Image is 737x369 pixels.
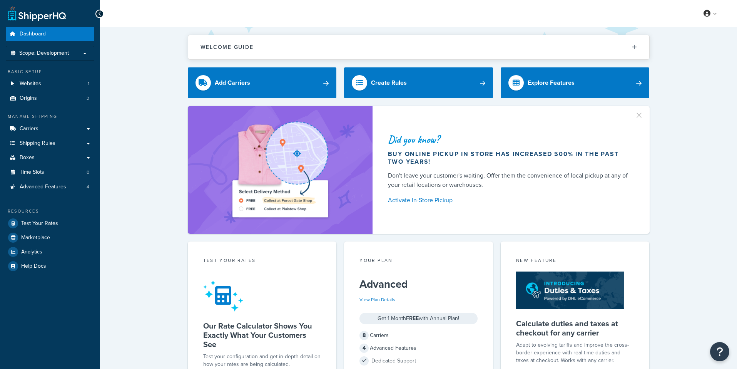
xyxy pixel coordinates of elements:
[87,184,89,190] span: 4
[188,35,649,59] button: Welcome Guide
[359,344,369,353] span: 4
[501,67,650,98] a: Explore Features
[359,330,478,341] div: Carriers
[20,140,55,147] span: Shipping Rules
[20,184,66,190] span: Advanced Features
[20,31,46,37] span: Dashboard
[710,342,729,361] button: Open Resource Center
[359,356,478,366] div: Dedicated Support
[388,195,631,206] a: Activate In-Store Pickup
[6,165,94,179] li: Time Slots
[20,126,38,132] span: Carriers
[344,67,493,98] a: Create Rules
[371,77,407,88] div: Create Rules
[6,136,94,151] a: Shipping Rules
[359,278,478,290] h5: Advanced
[203,321,321,349] h5: Our Rate Calculator Shows You Exactly What Your Customers See
[516,257,634,266] div: New Feature
[6,122,94,136] a: Carriers
[201,44,254,50] h2: Welcome Guide
[20,154,35,161] span: Boxes
[215,77,250,88] div: Add Carriers
[6,91,94,106] li: Origins
[388,134,631,145] div: Did you know?
[211,117,350,222] img: ad-shirt-map-b0359fc47e01cab431d101c4b569394f6a03f54285957d908178d52f29eb9668.png
[6,77,94,91] a: Websites1
[19,50,69,57] span: Scope: Development
[359,331,369,340] span: 8
[6,208,94,215] div: Resources
[6,91,94,106] a: Origins3
[20,81,41,87] span: Websites
[6,27,94,41] a: Dashboard
[87,95,89,102] span: 3
[203,353,321,368] div: Test your configuration and get in-depth detail on how your rates are being calculated.
[21,235,50,241] span: Marketplace
[359,313,478,324] div: Get 1 Month with Annual Plan!
[6,180,94,194] a: Advanced Features4
[6,259,94,273] a: Help Docs
[388,150,631,166] div: Buy online pickup in store has increased 500% in the past two years!
[21,249,42,255] span: Analytics
[6,180,94,194] li: Advanced Features
[20,95,37,102] span: Origins
[87,169,89,176] span: 0
[528,77,575,88] div: Explore Features
[20,169,44,176] span: Time Slots
[406,314,419,322] strong: FREE
[88,81,89,87] span: 1
[6,77,94,91] li: Websites
[359,296,395,303] a: View Plan Details
[21,220,58,227] span: Test Your Rates
[6,69,94,75] div: Basic Setup
[188,67,337,98] a: Add Carriers
[359,257,478,266] div: Your Plan
[359,343,478,354] div: Advanced Features
[6,113,94,120] div: Manage Shipping
[6,231,94,245] a: Marketplace
[516,341,634,364] p: Adapt to evolving tariffs and improve the cross-border experience with real-time duties and taxes...
[6,151,94,165] a: Boxes
[6,245,94,259] a: Analytics
[203,257,321,266] div: Test your rates
[6,165,94,179] a: Time Slots0
[388,171,631,190] div: Don't leave your customer's waiting. Offer them the convenience of local pickup at any of your re...
[21,263,46,270] span: Help Docs
[516,319,634,337] h5: Calculate duties and taxes at checkout for any carrier
[6,216,94,230] a: Test Your Rates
